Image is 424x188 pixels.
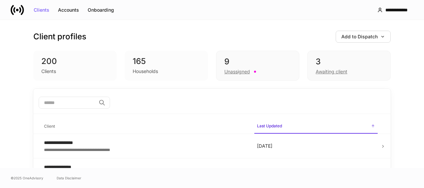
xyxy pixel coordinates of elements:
div: Clients [41,68,56,75]
div: Accounts [58,8,79,12]
button: Accounts [54,5,83,15]
button: Clients [29,5,54,15]
h6: Client [44,123,55,129]
button: Add to Dispatch [336,31,391,43]
div: 3Awaiting client [307,51,391,81]
span: Client [41,120,249,133]
div: Households [133,68,158,75]
div: 3 [316,56,382,67]
div: 200 [41,56,109,67]
div: Unassigned [224,68,250,75]
span: © 2025 OneAdvisory [11,175,43,181]
div: 165 [133,56,200,67]
p: [DATE] [257,167,375,174]
span: Last Updated [254,119,378,134]
div: 9Unassigned [216,51,299,81]
h6: Last Updated [257,123,282,129]
div: 9 [224,56,291,67]
div: Add to Dispatch [341,34,385,39]
div: Awaiting client [316,68,347,75]
a: Data Disclaimer [57,175,81,181]
div: Clients [34,8,49,12]
h3: Client profiles [33,31,86,42]
p: [DATE] [257,143,375,149]
button: Onboarding [83,5,118,15]
div: Onboarding [88,8,114,12]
